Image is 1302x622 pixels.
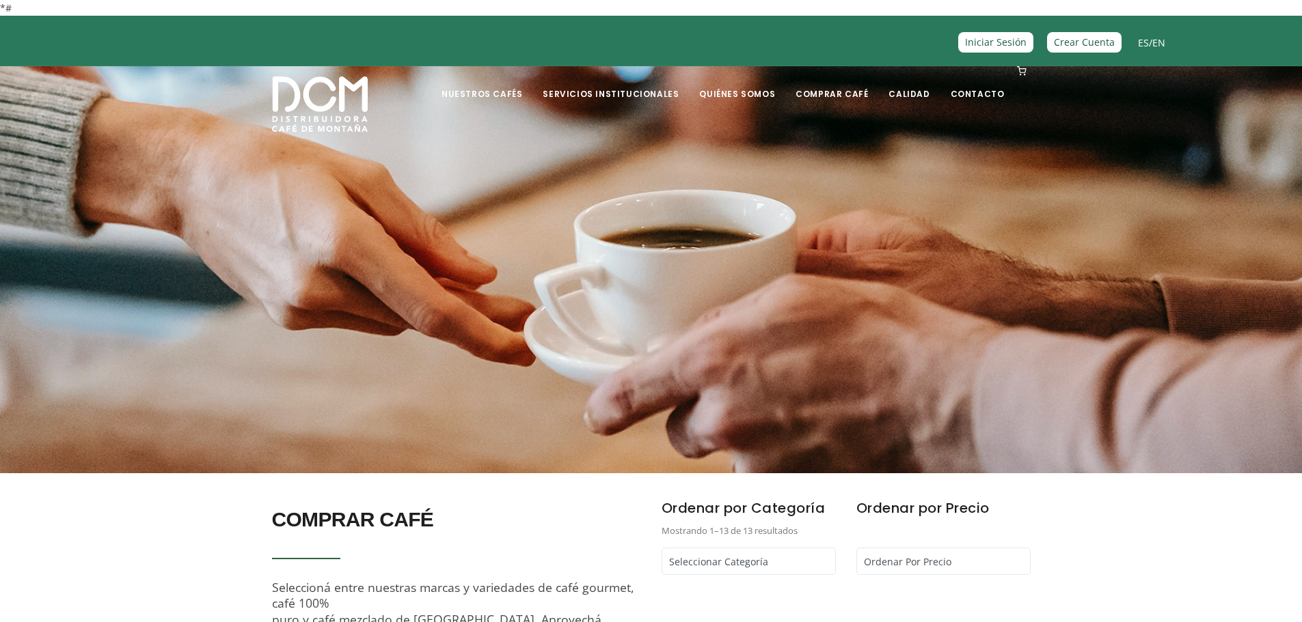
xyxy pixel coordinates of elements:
[1047,32,1122,52] a: Crear Cuenta
[856,494,1031,523] h6: Ordenar por Precio
[880,68,938,100] a: Calidad
[433,68,530,100] a: Nuestros Cafés
[691,68,783,100] a: Quiénes Somos
[534,68,687,100] a: Servicios Institucionales
[958,32,1033,52] a: Iniciar Sesión
[662,523,836,538] p: Mostrando 1–13 de 13 resultados
[1152,36,1165,49] a: EN
[787,68,876,100] a: Comprar Café
[1138,36,1149,49] a: ES
[662,494,836,523] h6: Ordenar por Categoría
[1138,35,1165,51] span: /
[942,68,1013,100] a: Contacto
[272,500,641,539] h2: COMPRAR CAFÉ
